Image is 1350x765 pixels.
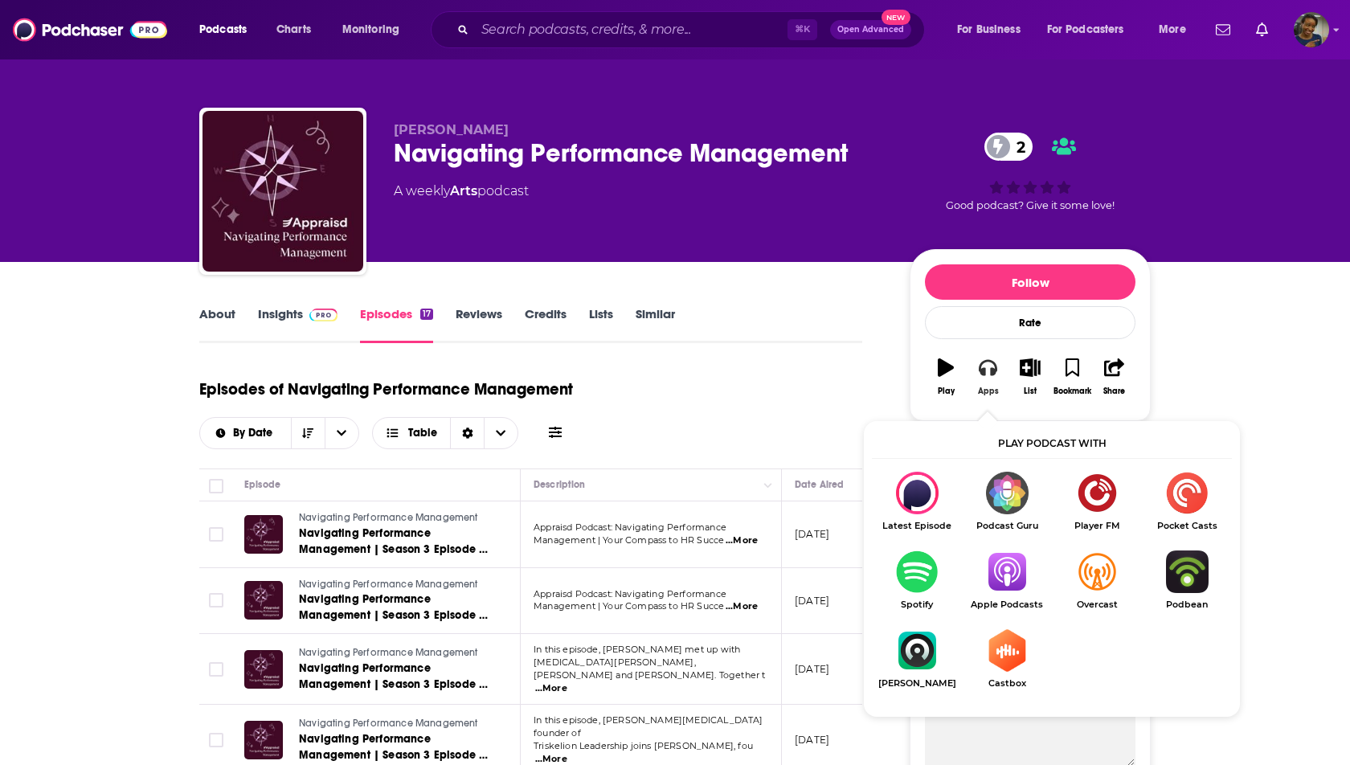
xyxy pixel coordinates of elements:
[299,526,492,558] a: Navigating Performance Management | Season 3 Episode 4 | Beyond Clunky Systems
[372,417,519,449] button: Choose View
[1142,472,1232,531] a: Pocket CastsPocket Casts
[199,306,235,343] a: About
[1052,599,1142,610] span: Overcast
[1052,521,1142,531] span: Player FM
[726,534,758,547] span: ...More
[872,678,962,689] span: [PERSON_NAME]
[795,475,844,494] div: Date Aired
[962,472,1052,531] a: Podcast GuruPodcast Guru
[957,18,1021,41] span: For Business
[1094,348,1135,406] button: Share
[209,593,223,607] span: Toggle select row
[636,306,675,343] a: Similar
[1052,550,1142,610] a: OvercastOvercast
[1051,348,1093,406] button: Bookmark
[209,527,223,542] span: Toggle select row
[1052,472,1142,531] a: Player FMPlayer FM
[475,17,787,43] input: Search podcasts, credits, & more...
[309,309,337,321] img: Podchaser Pro
[837,26,904,34] span: Open Advanced
[1147,17,1206,43] button: open menu
[882,10,910,25] span: New
[872,521,962,531] span: Latest Episode
[299,661,488,707] span: Navigating Performance Management | Season 3 Episode 2 | Managers excuses
[199,417,359,449] h2: Choose List sort
[795,733,829,747] p: [DATE]
[1142,521,1232,531] span: Pocket Casts
[299,646,492,661] a: Navigating Performance Management
[266,17,321,43] a: Charts
[910,122,1151,222] div: 2Good podcast? Give it some love!
[1294,12,1329,47] img: User Profile
[1159,18,1186,41] span: More
[342,18,399,41] span: Monitoring
[759,476,778,495] button: Column Actions
[209,733,223,747] span: Toggle select row
[534,588,726,599] span: Appraisd Podcast: Navigating Performance
[946,17,1041,43] button: open menu
[299,579,478,590] span: Navigating Performance Management
[244,475,280,494] div: Episode
[450,183,477,198] a: Arts
[1009,348,1051,406] button: List
[299,717,492,731] a: Navigating Performance Management
[258,306,337,343] a: InsightsPodchaser Pro
[188,17,268,43] button: open menu
[795,662,829,676] p: [DATE]
[209,662,223,677] span: Toggle select row
[456,306,502,343] a: Reviews
[299,512,478,523] span: Navigating Performance Management
[925,264,1135,300] button: Follow
[299,731,492,763] a: Navigating Performance Management | Season 3 Episode 1 | Talent development
[199,18,247,41] span: Podcasts
[946,199,1115,211] span: Good podcast? Give it some love!
[1209,16,1237,43] a: Show notifications dropdown
[967,348,1008,406] button: Apps
[872,472,962,531] div: Navigating Performance Management on Latest Episode
[299,661,492,693] a: Navigating Performance Management | Season 3 Episode 2 | Managers excuses
[534,475,585,494] div: Description
[299,591,492,624] a: Navigating Performance Management | Season 3 Episode 2 | Essential Skills for Effective Managers
[1250,16,1274,43] a: Show notifications dropdown
[1000,133,1033,161] span: 2
[872,629,962,689] a: Castro[PERSON_NAME]
[299,526,488,572] span: Navigating Performance Management | Season 3 Episode 4 | Beyond Clunky Systems
[535,682,567,695] span: ...More
[938,387,955,396] div: Play
[299,511,492,526] a: Navigating Performance Management
[450,418,484,448] div: Sort Direction
[291,418,325,448] button: Sort Direction
[331,17,420,43] button: open menu
[408,427,437,439] span: Table
[420,309,433,320] div: 17
[233,427,278,439] span: By Date
[962,521,1052,531] span: Podcast Guru
[360,306,433,343] a: Episodes17
[276,18,311,41] span: Charts
[534,644,740,668] span: In this episode, [PERSON_NAME] met up with [MEDICAL_DATA][PERSON_NAME],
[962,678,1052,689] span: Castbox
[446,11,940,48] div: Search podcasts, credits, & more...
[534,522,726,533] span: Appraisd Podcast: Navigating Performance
[787,19,817,40] span: ⌘ K
[13,14,167,45] img: Podchaser - Follow, Share and Rate Podcasts
[830,20,911,39] button: Open AdvancedNew
[1024,387,1037,396] div: List
[795,594,829,607] p: [DATE]
[925,348,967,406] button: Play
[299,718,478,729] span: Navigating Performance Management
[872,550,962,610] a: SpotifySpotify
[962,550,1052,610] a: Apple PodcastsApple Podcasts
[872,599,962,610] span: Spotify
[1142,599,1232,610] span: Podbean
[202,111,363,272] img: Navigating Performance Management
[962,629,1052,689] a: CastboxCastbox
[534,740,753,751] span: Triskelion Leadership joins [PERSON_NAME], fou
[962,599,1052,610] span: Apple Podcasts
[1294,12,1329,47] span: Logged in as sabrinajohnson
[299,578,492,592] a: Navigating Performance Management
[394,182,529,201] div: A weekly podcast
[325,418,358,448] button: open menu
